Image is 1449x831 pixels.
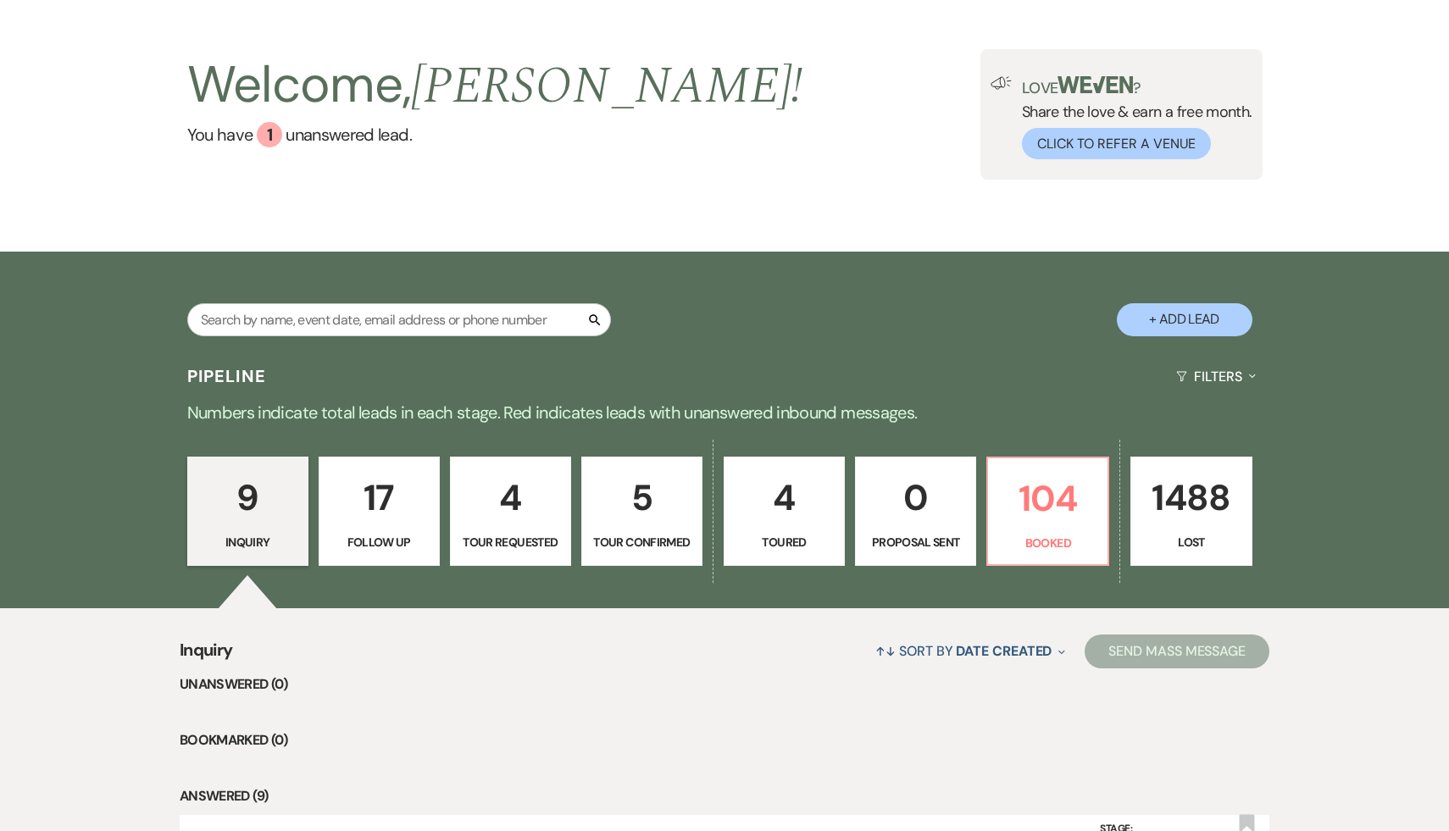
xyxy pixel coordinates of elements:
[991,76,1012,90] img: loud-speaker-illustration.svg
[866,533,965,551] p: Proposal Sent
[187,364,267,388] h3: Pipeline
[855,457,976,567] a: 0Proposal Sent
[1141,533,1241,551] p: Lost
[180,673,1269,695] li: Unanswered (0)
[1130,457,1252,567] a: 1488Lost
[114,399,1335,426] p: Numbers indicate total leads in each stage. Red indicates leads with unanswered inbound messages.
[998,534,1097,552] p: Booked
[187,303,611,336] input: Search by name, event date, email address or phone number
[1117,303,1252,336] button: + Add Lead
[187,457,308,567] a: 9Inquiry
[461,533,560,551] p: Tour Requested
[180,729,1269,751] li: Bookmarked (0)
[869,629,1072,673] button: Sort By Date Created
[735,469,834,526] p: 4
[450,457,571,567] a: 4Tour Requested
[724,457,845,567] a: 4Toured
[198,533,297,551] p: Inquiry
[1012,76,1252,159] div: Share the love & earn a free month.
[1085,634,1269,668] button: Send Mass Message
[986,457,1109,567] a: 104Booked
[330,533,429,551] p: Follow Up
[998,470,1097,527] p: 104
[1022,76,1252,96] p: Love ?
[1022,128,1211,159] button: Click to Refer a Venue
[1058,76,1133,93] img: weven-logo-green.svg
[257,122,282,147] div: 1
[180,637,233,673] span: Inquiry
[411,47,802,125] span: [PERSON_NAME] !
[592,469,691,526] p: 5
[1169,354,1262,399] button: Filters
[319,457,440,567] a: 17Follow Up
[461,469,560,526] p: 4
[866,469,965,526] p: 0
[198,469,297,526] p: 9
[180,785,1269,807] li: Answered (9)
[1141,469,1241,526] p: 1488
[187,49,803,122] h2: Welcome,
[592,533,691,551] p: Tour Confirmed
[581,457,702,567] a: 5Tour Confirmed
[187,122,803,147] a: You have 1 unanswered lead.
[875,642,896,660] span: ↑↓
[956,642,1052,660] span: Date Created
[330,469,429,526] p: 17
[735,533,834,551] p: Toured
